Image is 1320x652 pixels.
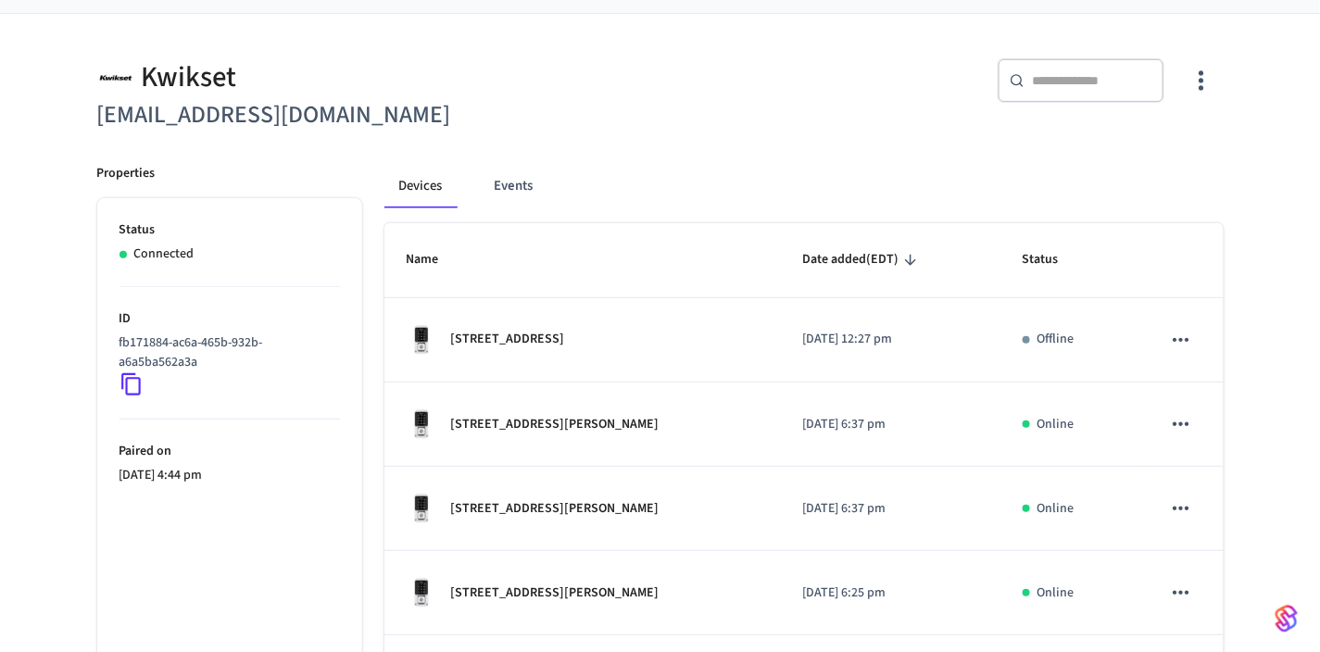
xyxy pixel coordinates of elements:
p: [STREET_ADDRESS] [451,330,565,349]
img: Kwikset Halo Touchscreen Wifi Enabled Smart Lock, Polished Chrome, Front [407,494,436,523]
p: [STREET_ADDRESS][PERSON_NAME] [451,583,660,603]
button: Devices [384,164,458,208]
img: Kwikset Logo, Square [97,58,134,96]
img: Kwikset Halo Touchscreen Wifi Enabled Smart Lock, Polished Chrome, Front [407,578,436,608]
p: Status [119,220,340,240]
p: Online [1037,415,1075,434]
p: [STREET_ADDRESS][PERSON_NAME] [451,499,660,519]
p: Connected [134,244,195,264]
p: fb171884-ac6a-465b-932b-a6a5ba562a3a [119,333,333,372]
img: Kwikset Halo Touchscreen Wifi Enabled Smart Lock, Polished Chrome, Front [407,325,436,355]
p: [STREET_ADDRESS][PERSON_NAME] [451,415,660,434]
p: Properties [97,164,156,183]
p: [DATE] 12:27 pm [802,330,977,349]
span: Name [407,245,463,274]
p: Online [1037,583,1075,603]
p: ID [119,309,340,329]
p: Offline [1037,330,1075,349]
img: Kwikset Halo Touchscreen Wifi Enabled Smart Lock, Polished Chrome, Front [407,409,436,439]
p: Online [1037,499,1075,519]
span: Date added(EDT) [802,245,923,274]
span: Status [1023,245,1083,274]
p: Paired on [119,442,340,461]
div: connected account tabs [384,164,1224,208]
p: [DATE] 6:37 pm [802,415,977,434]
button: Events [480,164,548,208]
p: [DATE] 6:37 pm [802,499,977,519]
h6: [EMAIL_ADDRESS][DOMAIN_NAME] [97,96,649,134]
p: [DATE] 4:44 pm [119,466,340,485]
p: [DATE] 6:25 pm [802,583,977,603]
img: SeamLogoGradient.69752ec5.svg [1276,604,1298,633]
div: Kwikset [97,58,649,96]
